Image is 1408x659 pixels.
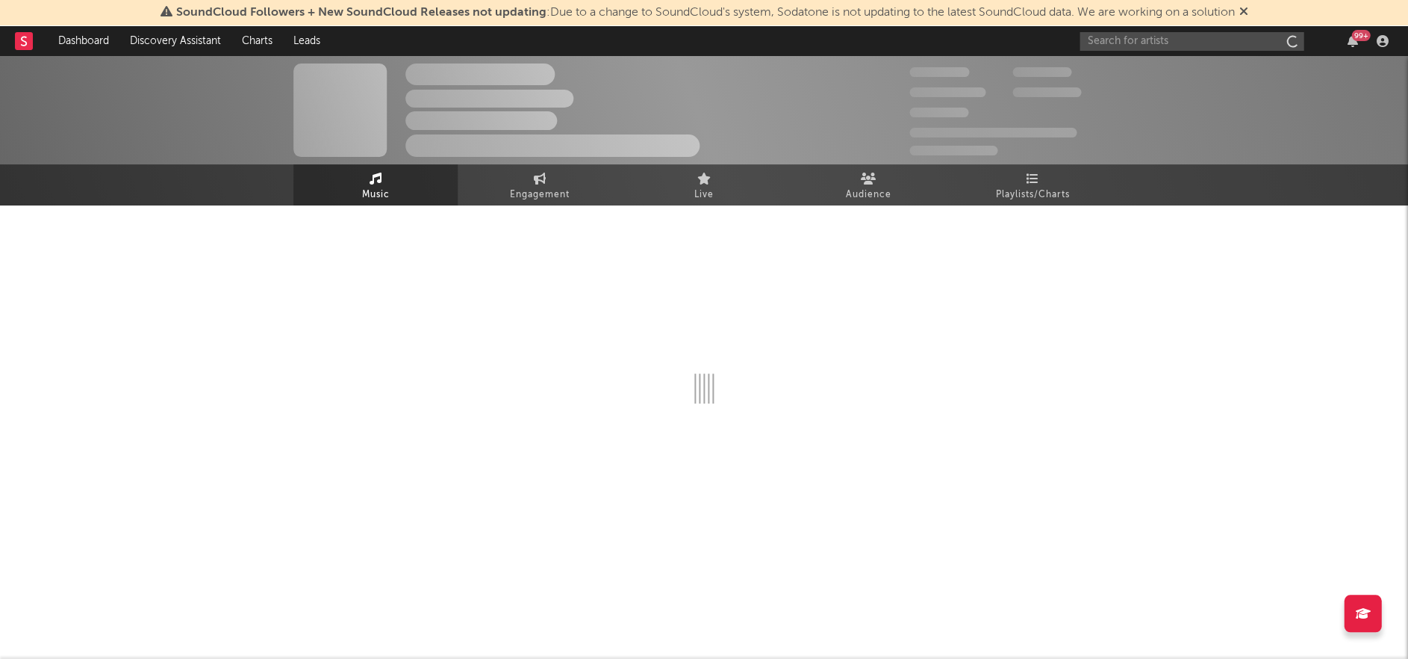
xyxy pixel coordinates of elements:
[1012,87,1081,97] span: 1.000.000
[283,26,331,56] a: Leads
[293,164,458,205] a: Music
[1239,7,1248,19] span: Dismiss
[176,7,546,19] span: SoundCloud Followers + New SoundCloud Releases not updating
[231,26,283,56] a: Charts
[510,186,570,204] span: Engagement
[1351,30,1370,41] div: 99 +
[786,164,950,205] a: Audience
[622,164,786,205] a: Live
[950,164,1115,205] a: Playlists/Charts
[909,128,1077,137] span: 50.000.000 Monthly Listeners
[48,26,119,56] a: Dashboard
[1347,35,1357,47] button: 99+
[119,26,231,56] a: Discovery Assistant
[846,186,891,204] span: Audience
[909,146,997,155] span: Jump Score: 85.0
[996,186,1070,204] span: Playlists/Charts
[176,7,1235,19] span: : Due to a change to SoundCloud's system, Sodatone is not updating to the latest SoundCloud data....
[694,186,714,204] span: Live
[362,186,390,204] span: Music
[909,108,968,117] span: 100.000
[458,164,622,205] a: Engagement
[1080,32,1303,51] input: Search for artists
[909,87,985,97] span: 50.000.000
[909,67,969,77] span: 300.000
[1012,67,1071,77] span: 100.000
